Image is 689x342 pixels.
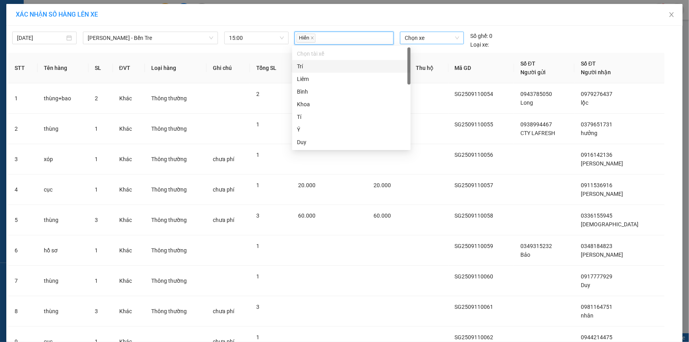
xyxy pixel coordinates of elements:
[581,91,612,97] span: 0979276437
[95,217,98,223] span: 3
[256,182,259,188] span: 1
[455,243,494,249] span: SG2509110059
[292,123,411,136] div: Ý
[292,136,411,148] div: Duy
[38,175,88,205] td: cục
[88,53,113,83] th: SL
[113,296,145,327] td: Khác
[581,152,612,158] span: 0916142136
[581,252,623,258] span: [PERSON_NAME]
[8,205,38,235] td: 5
[298,182,315,188] span: 20.000
[297,62,406,71] div: Trí
[374,212,391,219] span: 60.000
[113,53,145,83] th: ĐVT
[113,266,145,296] td: Khác
[256,121,259,128] span: 1
[95,308,98,314] span: 3
[405,32,459,44] span: Chọn xe
[88,32,213,44] span: Hồ Chí Minh - Bến Tre
[581,182,612,188] span: 0911536916
[145,144,207,175] td: Thông thường
[8,235,38,266] td: 6
[256,91,259,97] span: 2
[95,247,98,254] span: 1
[292,98,411,111] div: Khoa
[661,4,683,26] button: Close
[581,304,612,310] span: 0981164751
[8,175,38,205] td: 4
[297,49,406,58] div: Chọn tài xế
[256,334,259,340] span: 1
[113,175,145,205] td: Khác
[95,126,98,132] span: 1
[113,144,145,175] td: Khác
[581,312,593,319] span: nhân
[113,235,145,266] td: Khác
[95,278,98,284] span: 1
[256,304,259,310] span: 3
[455,121,494,128] span: SG2509110055
[310,36,314,40] span: close
[520,60,535,67] span: Số ĐT
[8,266,38,296] td: 7
[455,182,494,188] span: SG2509110057
[95,186,98,193] span: 1
[581,130,597,136] span: hưởng
[145,53,207,83] th: Loại hàng
[38,83,88,114] td: thùng+bao
[145,296,207,327] td: Thông thường
[292,47,411,60] div: Chọn tài xế
[520,91,552,97] span: 0943785050
[581,212,612,219] span: 0336155945
[581,282,590,288] span: Duy
[297,87,406,96] div: Bình
[455,273,494,280] span: SG2509110060
[213,186,234,193] span: chưa phí
[520,69,546,75] span: Người gửi
[455,334,494,340] span: SG2509110062
[374,182,391,188] span: 20.000
[409,53,448,83] th: Thu hộ
[668,11,675,18] span: close
[520,100,533,106] span: Long
[8,296,38,327] td: 8
[292,85,411,98] div: Bình
[297,100,406,109] div: Khoa
[209,36,214,40] span: down
[113,114,145,144] td: Khác
[455,212,494,219] span: SG2509110058
[95,156,98,162] span: 1
[581,334,612,340] span: 0944214475
[581,121,612,128] span: 0379651731
[145,114,207,144] td: Thông thường
[520,243,552,249] span: 0349315232
[250,53,292,83] th: Tổng SL
[145,235,207,266] td: Thông thường
[292,60,411,73] div: Trí
[256,212,259,219] span: 3
[581,243,612,249] span: 0348184823
[38,144,88,175] td: xóp
[581,221,638,227] span: [DEMOGRAPHIC_DATA]
[292,73,411,85] div: Liêm
[38,266,88,296] td: thùng
[470,32,492,40] div: 0
[581,60,596,67] span: Số ĐT
[8,53,38,83] th: STT
[145,266,207,296] td: Thông thường
[520,130,555,136] span: CTY LAFRESH
[38,114,88,144] td: thùng
[113,205,145,235] td: Khác
[297,138,406,147] div: Duy
[256,273,259,280] span: 1
[455,152,494,158] span: SG2509110056
[297,125,406,134] div: Ý
[145,205,207,235] td: Thông thường
[470,32,488,40] span: Số ghế:
[17,34,65,42] input: 11/09/2025
[8,83,38,114] td: 1
[213,308,234,314] span: chưa phí
[297,34,315,43] span: Hiến
[145,175,207,205] td: Thông thường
